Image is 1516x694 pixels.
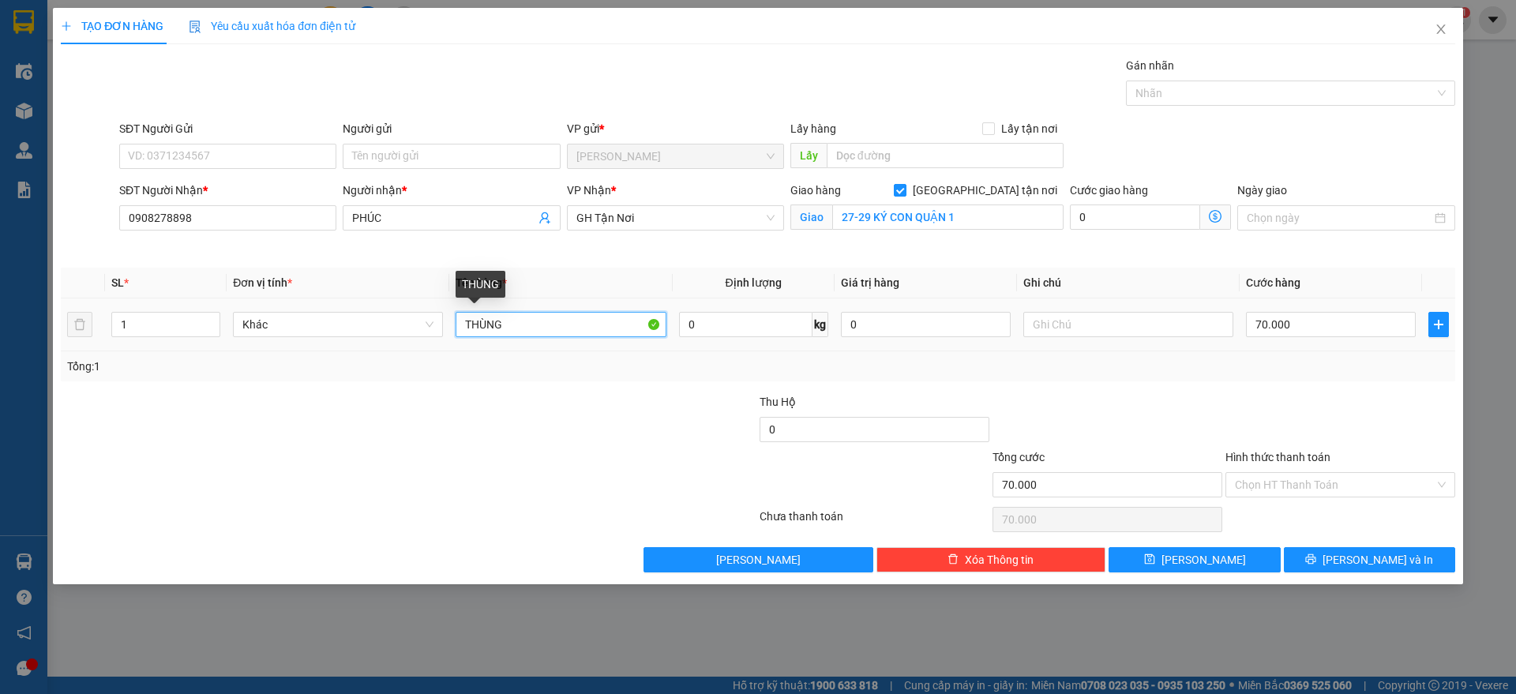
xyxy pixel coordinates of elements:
[1070,204,1200,230] input: Cước giao hàng
[119,182,336,199] div: SĐT Người Nhận
[1017,268,1240,298] th: Ghi chú
[1246,276,1300,289] span: Cước hàng
[576,206,775,230] span: GH Tận Nơi
[67,358,585,375] div: Tổng: 1
[189,20,355,32] span: Yêu cầu xuất hóa đơn điện tử
[538,212,551,224] span: user-add
[832,204,1064,230] input: Giao tận nơi
[456,271,505,298] div: THÙNG
[726,276,782,289] span: Định lượng
[1209,210,1221,223] span: dollar-circle
[716,551,801,568] span: [PERSON_NAME]
[119,120,336,137] div: SĐT Người Gửi
[760,396,796,408] span: Thu Hộ
[61,21,72,32] span: plus
[995,120,1064,137] span: Lấy tận nơi
[1161,551,1246,568] span: [PERSON_NAME]
[1428,312,1449,337] button: plus
[456,312,666,337] input: VD: Bàn, Ghế
[1237,184,1287,197] label: Ngày giao
[67,312,92,337] button: delete
[1109,547,1280,572] button: save[PERSON_NAME]
[758,508,991,535] div: Chưa thanh toán
[1070,184,1148,197] label: Cước giao hàng
[233,276,292,289] span: Đơn vị tính
[965,551,1034,568] span: Xóa Thông tin
[1023,312,1233,337] input: Ghi Chú
[906,182,1064,199] span: [GEOGRAPHIC_DATA] tận nơi
[242,313,433,336] span: Khác
[790,143,827,168] span: Lấy
[1144,553,1155,566] span: save
[343,120,560,137] div: Người gửi
[790,204,832,230] span: Giao
[644,547,873,572] button: [PERSON_NAME]
[947,553,959,566] span: delete
[993,451,1045,463] span: Tổng cước
[1247,209,1431,227] input: Ngày giao
[827,143,1064,168] input: Dọc đường
[567,120,784,137] div: VP gửi
[1429,318,1448,331] span: plus
[790,122,836,135] span: Lấy hàng
[841,276,899,289] span: Giá trị hàng
[790,184,841,197] span: Giao hàng
[1284,547,1455,572] button: printer[PERSON_NAME] và In
[1419,8,1463,52] button: Close
[812,312,828,337] span: kg
[1225,451,1330,463] label: Hình thức thanh toán
[1323,551,1433,568] span: [PERSON_NAME] và In
[1435,23,1447,36] span: close
[841,312,1011,337] input: 0
[189,21,201,33] img: icon
[1126,59,1174,72] label: Gán nhãn
[576,144,775,168] span: Gia Kiệm
[876,547,1106,572] button: deleteXóa Thông tin
[567,184,611,197] span: VP Nhận
[111,276,124,289] span: SL
[1305,553,1316,566] span: printer
[343,182,560,199] div: Người nhận
[61,20,163,32] span: TẠO ĐƠN HÀNG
